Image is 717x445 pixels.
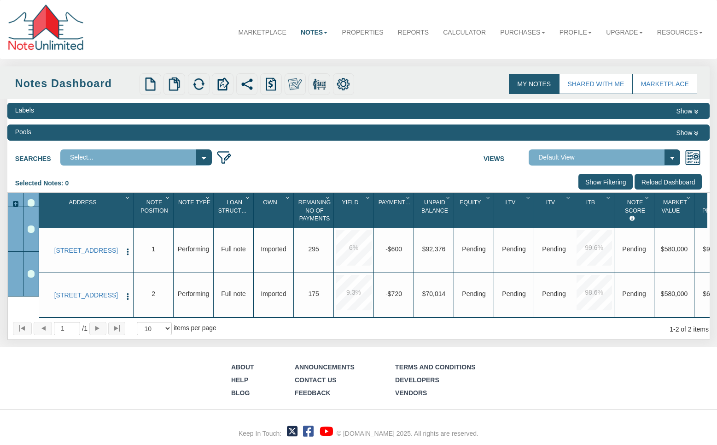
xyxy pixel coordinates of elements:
div: Market Value Sort None [656,196,694,225]
div: Equity Sort None [456,196,494,225]
a: About [231,363,254,371]
a: Purchases [493,20,553,44]
div: Remaining No Of Payments Sort None [296,196,333,225]
div: Column Menu [484,193,493,202]
div: Yield Sort None [336,196,373,225]
span: Itb [586,199,595,206]
label: Views [484,149,529,163]
div: Selected Notes: 0 [15,174,76,192]
div: Itv Sort None [536,196,574,225]
div: Sort None [616,196,654,225]
div: Sort None [216,196,253,225]
span: $580,000 [661,290,688,297]
div: Column Menu [565,193,573,202]
input: Show Filtering [578,174,633,190]
a: Announcements [295,363,355,371]
div: Expand All [8,199,23,208]
div: Column Menu [444,193,453,202]
span: $92,376 [422,245,446,253]
span: Pending [622,245,646,253]
span: 1 [152,245,155,253]
img: new.png [144,77,157,91]
div: Note Score Sort None [616,196,654,225]
span: Unpaid Balance [421,199,448,214]
span: Full note [221,245,246,253]
div: Note Type Sort None [175,196,213,225]
span: 1 2 of 2 items [670,326,709,333]
div: Sort None [376,196,414,225]
div: © [DOMAIN_NAME] 2025. All rights are reserved. [337,429,478,438]
button: Press to open the note menu [124,247,132,256]
div: Column Menu [284,193,293,202]
div: Column Menu [643,193,653,202]
div: Sort None [536,196,574,225]
img: for_sale.png [313,77,326,91]
div: Column Menu [124,193,133,202]
button: Show [673,106,702,117]
button: Page forward [89,322,106,335]
img: cell-menu.png [124,292,132,300]
img: export.svg [216,77,229,91]
span: $580,000 [661,245,688,253]
button: Press to open the note menu [124,291,132,301]
span: 1 [82,324,87,333]
div: Own Sort None [256,196,293,225]
div: Sort None [296,196,333,225]
span: 295 [308,245,319,253]
div: Ltv Sort None [496,196,534,225]
span: Pending [462,290,485,297]
div: Keep In Touch: [239,429,281,438]
div: Pools [15,127,31,136]
img: refresh.png [192,77,205,91]
a: Terms and Conditions [395,363,475,371]
span: -$600 [385,245,402,253]
span: Market Value [662,199,687,214]
a: Notes [293,20,335,44]
img: settings.png [337,77,350,91]
img: share.svg [240,77,254,91]
div: Column Menu [605,193,613,202]
span: 175 [308,290,319,297]
a: Blog [231,389,250,397]
span: Performing [178,245,209,253]
a: Reports [391,20,436,44]
span: No Data [542,290,565,297]
div: Sort None [496,196,534,225]
div: Sort None [256,196,293,225]
div: Sort None [135,196,173,225]
div: Note Position Sort None [135,196,173,225]
span: Pending [462,245,485,253]
span: Equity [460,199,481,206]
input: Reload Dashboard [635,174,702,190]
span: No Data [542,245,565,253]
abbr: through [673,326,676,333]
a: Upgrade [599,20,650,44]
span: Own [263,199,277,206]
span: Performing [178,290,209,297]
img: cell-menu.png [124,248,132,255]
a: Calculator [436,20,493,44]
a: 0001 B Lafayette Ave, Baltimore, MD, 21202 [51,247,121,255]
img: edit_filter_icon.png [216,149,232,165]
img: history.png [264,77,278,91]
div: Row 1, Row Selection Checkbox [28,225,35,233]
span: Address [69,199,96,206]
div: Select All [28,199,35,207]
span: items per page [174,324,216,332]
div: Sort None [336,196,373,225]
div: Column Menu [244,193,253,202]
a: Developers [395,376,439,384]
span: Ltv [506,199,516,206]
div: Sort None [576,196,614,225]
div: Unpaid Balance Sort None [416,196,454,225]
a: Properties [335,20,391,44]
span: Note Score [625,199,645,214]
div: Column Menu [404,193,413,202]
div: Sort None [456,196,494,225]
a: Profile [552,20,599,44]
a: Vendors [395,389,427,397]
label: Searches [15,149,60,163]
span: Note Position [140,199,168,214]
div: 6.0 [336,230,372,266]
